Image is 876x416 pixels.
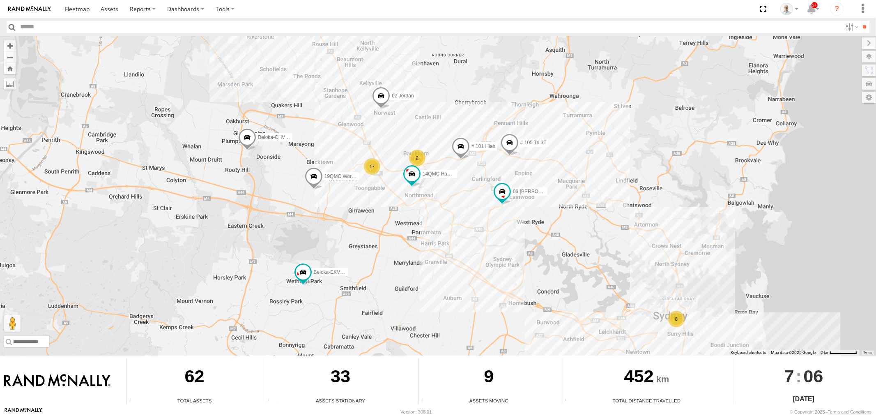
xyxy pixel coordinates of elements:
[4,51,16,63] button: Zoom out
[771,350,816,355] span: Map data ©2025 Google
[265,398,278,404] div: Total number of assets current stationary.
[127,398,139,404] div: Total number of Enabled Assets
[818,350,860,356] button: Map Scale: 2 km per 63 pixels
[562,398,575,404] div: Total distance travelled by all assets within specified date range and applied filters
[862,92,876,103] label: Map Settings
[4,63,16,74] button: Zoom Home
[364,158,380,175] div: 17
[265,397,416,404] div: Assets Stationary
[419,398,431,404] div: Total number of assets current in transit.
[8,6,51,12] img: rand-logo.svg
[520,140,546,146] span: # 105 Tri 3T
[419,358,559,397] div: 9
[127,358,262,397] div: 62
[392,92,414,98] span: 02 Jordan
[400,409,432,414] div: Version: 308.01
[127,397,262,404] div: Total Assets
[864,351,872,354] a: Terms (opens in new tab)
[828,409,871,414] a: Terms and Conditions
[803,358,823,394] span: 06
[313,269,349,275] span: Beloka-EKV93V
[731,350,766,356] button: Keyboard shortcuts
[4,315,21,332] button: Drag Pegman onto the map to open Street View
[777,3,801,15] div: Kurt Byers
[830,2,844,16] i: ?
[668,311,685,327] div: 8
[842,21,860,33] label: Search Filter Options
[4,374,110,388] img: Rand McNally
[734,358,873,394] div: :
[821,350,830,355] span: 2 km
[419,397,559,404] div: Assets Moving
[409,150,425,166] div: 2
[562,397,731,404] div: Total Distance Travelled
[265,358,416,397] div: 33
[5,408,42,416] a: Visit our Website
[734,394,873,404] div: [DATE]
[4,78,16,90] label: Measure
[790,409,871,414] div: © Copyright 2025 -
[562,358,731,397] div: 452
[513,189,560,194] span: 03 [PERSON_NAME]
[471,143,495,149] span: # 101 Hiab
[258,134,294,140] span: Beloka-CHV61N
[784,358,794,394] span: 7
[422,171,456,176] span: 14QMC Hamza
[4,40,16,51] button: Zoom in
[324,173,364,179] span: 19QMC Workshop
